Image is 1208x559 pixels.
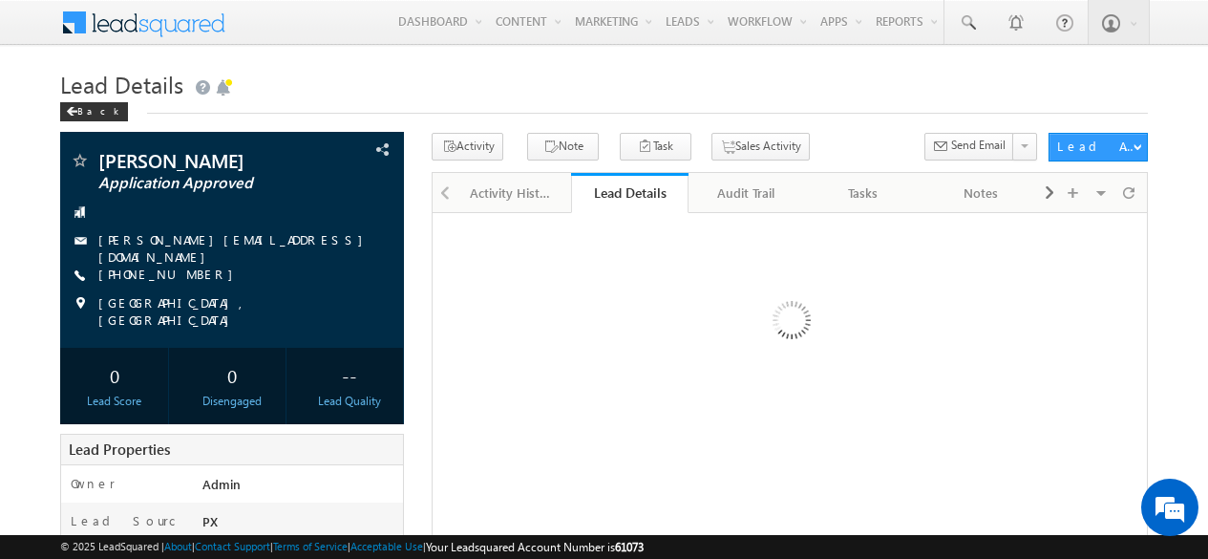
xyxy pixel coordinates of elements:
[432,133,503,161] button: Activity
[182,357,281,393] div: 0
[98,294,374,329] span: [GEOGRAPHIC_DATA], [GEOGRAPHIC_DATA]
[60,538,644,556] span: © 2025 LeadSquared | | | | |
[65,393,163,410] div: Lead Score
[806,173,923,213] a: Tasks
[98,151,309,170] span: [PERSON_NAME]
[924,133,1014,161] button: Send Email
[60,101,138,118] a: Back
[98,174,309,193] span: Application Approved
[202,476,241,492] span: Admin
[350,540,423,552] a: Acceptable Use
[300,393,398,410] div: Lead Quality
[98,266,243,285] span: [PHONE_NUMBER]
[300,357,398,393] div: --
[1049,133,1147,161] button: Lead Actions
[470,182,555,204] div: Activity History
[821,182,906,204] div: Tasks
[98,231,372,265] a: [PERSON_NAME][EMAIL_ADDRESS][DOMAIN_NAME]
[60,102,128,121] div: Back
[198,512,403,539] div: PX
[704,182,789,204] div: Audit Trail
[938,182,1023,204] div: Notes
[691,225,889,422] img: Loading...
[273,540,348,552] a: Terms of Service
[182,393,281,410] div: Disengaged
[65,357,163,393] div: 0
[689,173,806,213] a: Audit Trail
[1057,138,1138,155] div: Lead Actions
[922,173,1040,213] a: Notes
[426,540,644,554] span: Your Leadsquared Account Number is
[455,173,572,213] a: Activity History
[620,133,691,161] button: Task
[71,475,116,492] label: Owner
[571,173,689,213] a: Lead Details
[585,183,674,202] div: Lead Details
[455,173,572,211] li: Activity History
[164,540,192,552] a: About
[195,540,270,552] a: Contact Support
[69,440,170,459] span: Lead Properties
[951,137,1006,154] span: Send Email
[60,69,183,99] span: Lead Details
[71,512,185,547] label: Lead Source
[615,540,644,554] span: 61073
[711,133,810,161] button: Sales Activity
[527,133,599,161] button: Note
